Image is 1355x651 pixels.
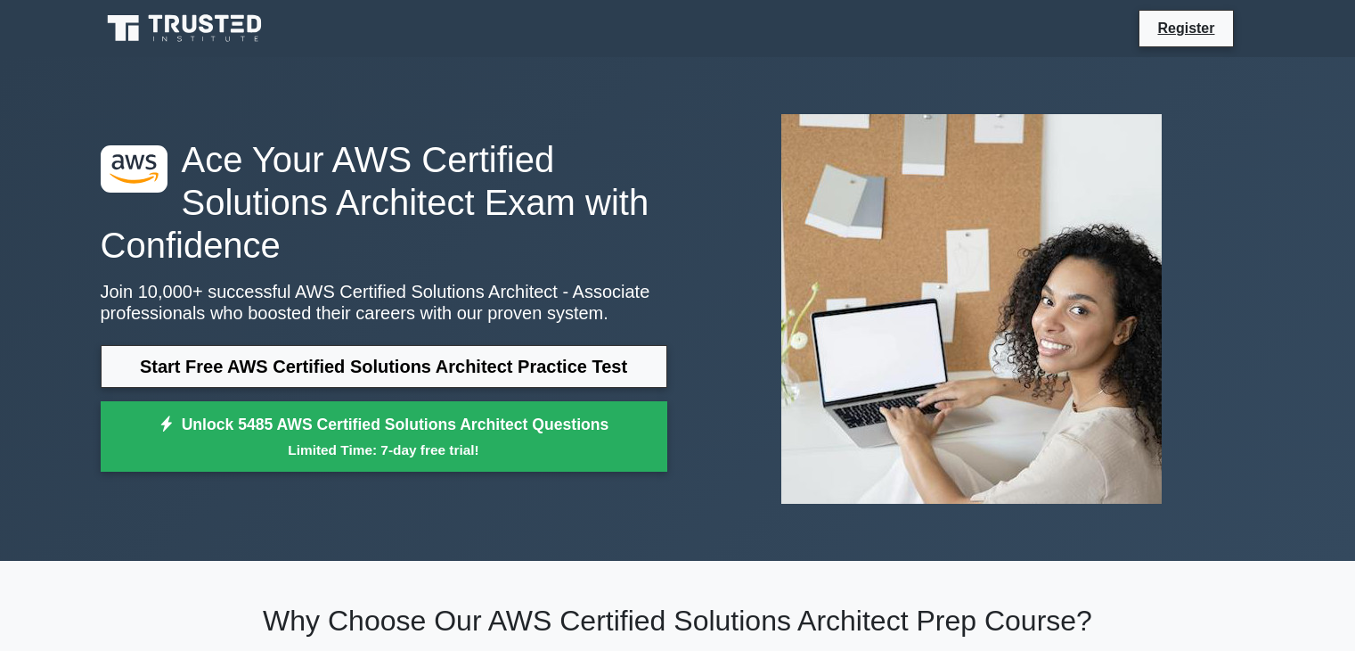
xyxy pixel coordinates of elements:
p: Join 10,000+ successful AWS Certified Solutions Architect - Associate professionals who boosted t... [101,281,667,324]
h1: Ace Your AWS Certified Solutions Architect Exam with Confidence [101,138,667,267]
a: Unlock 5485 AWS Certified Solutions Architect QuestionsLimited Time: 7-day free trial! [101,401,667,473]
h2: Why Choose Our AWS Certified Solutions Architect Prep Course? [101,604,1255,638]
a: Register [1147,17,1225,39]
a: Start Free AWS Certified Solutions Architect Practice Test [101,345,667,388]
small: Limited Time: 7-day free trial! [123,440,645,460]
